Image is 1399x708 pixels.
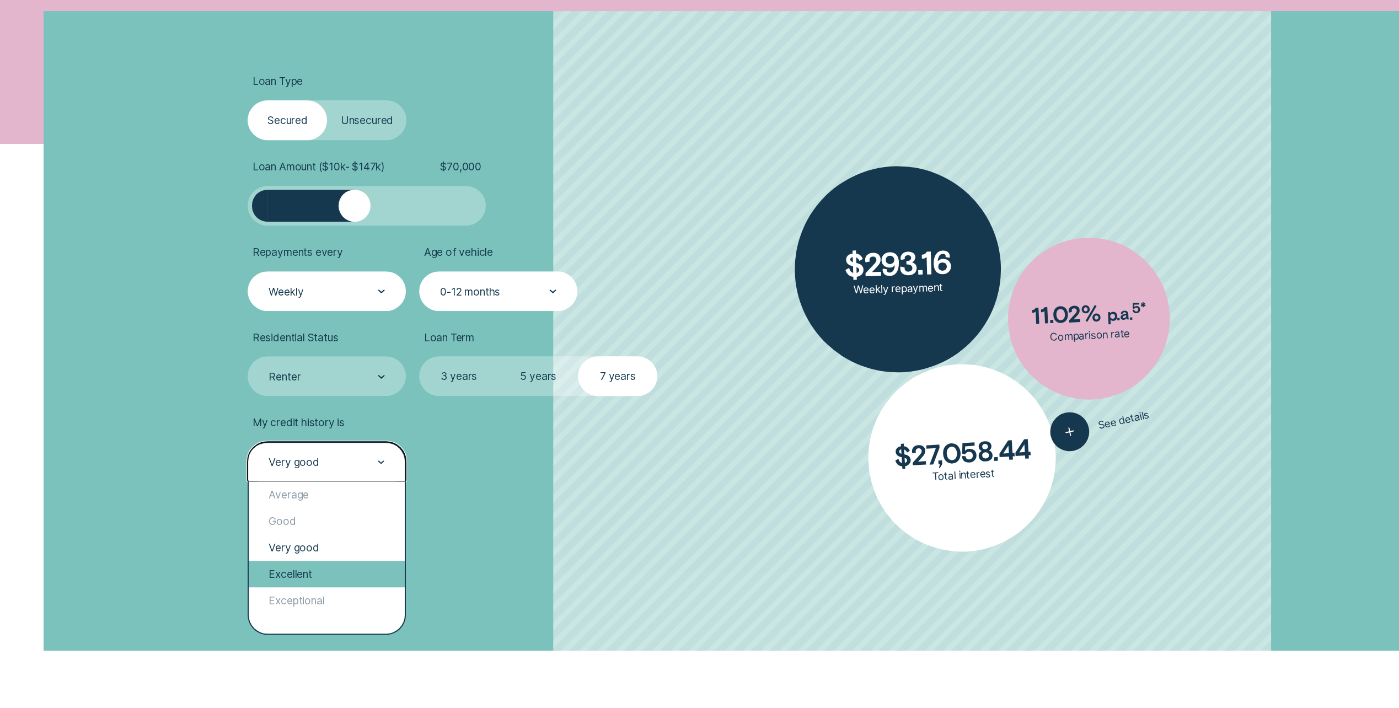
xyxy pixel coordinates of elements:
button: See details [1047,395,1153,455]
div: Renter [269,370,301,383]
label: 5 years [499,356,578,396]
span: Residential Status [253,331,339,344]
div: Exceptional [249,587,405,614]
span: Loan Type [253,74,303,88]
div: Excellent [249,561,405,587]
span: See details [1097,408,1150,432]
div: 0-12 months [440,285,500,298]
div: Good [249,508,405,534]
label: Unsecured [327,100,406,140]
div: Very good [249,534,405,561]
span: Loan Term [424,331,474,344]
div: Very good [269,455,319,469]
span: Repayments every [253,245,343,259]
label: 3 years [419,356,499,396]
label: Secured [248,100,327,140]
span: Loan Amount ( $10k - $147k ) [253,160,385,173]
div: Average [249,481,405,508]
span: $ 70,000 [440,160,481,173]
span: Age of vehicle [424,245,493,259]
label: 7 years [578,356,657,396]
span: My credit history is [253,416,345,429]
div: Weekly [269,285,303,298]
